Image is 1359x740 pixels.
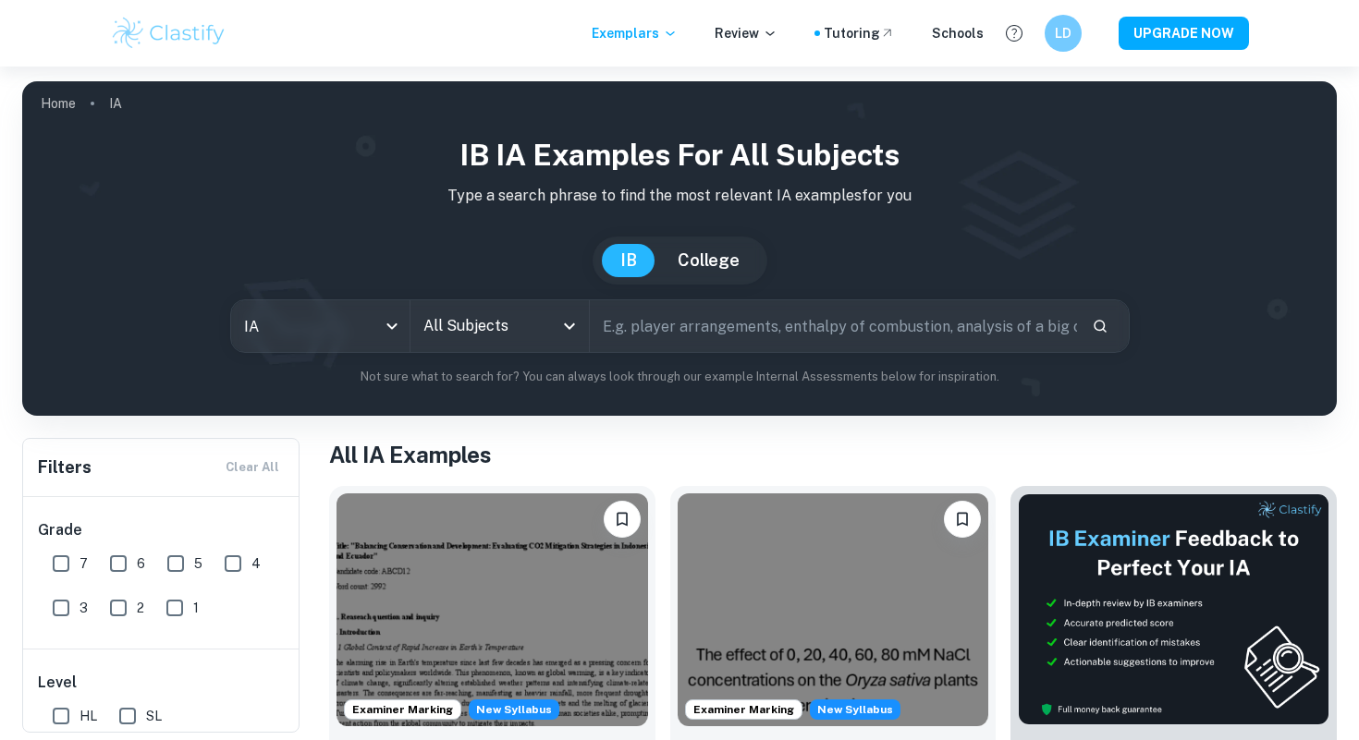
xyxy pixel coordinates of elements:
[80,706,97,726] span: HL
[110,15,227,52] img: Clastify logo
[137,598,144,618] span: 2
[602,244,655,277] button: IB
[659,244,758,277] button: College
[251,553,261,574] span: 4
[231,300,410,352] div: IA
[193,598,199,618] span: 1
[1084,310,1116,342] button: Search
[810,699,900,720] span: New Syllabus
[37,185,1322,207] p: Type a search phrase to find the most relevant IA examples for you
[37,368,1322,386] p: Not sure what to search for? You can always look through our example Internal Assessments below f...
[345,701,460,718] span: Examiner Marking
[604,501,641,538] button: Bookmark
[1045,15,1082,52] button: LD
[1053,23,1074,43] h6: LD
[22,81,1337,416] img: profile cover
[932,23,984,43] a: Schools
[469,699,559,720] span: New Syllabus
[80,553,88,574] span: 7
[686,701,802,718] span: Examiner Marking
[810,699,900,720] div: Starting from the May 2026 session, the ESS IA requirements have changed. We created this exempla...
[1018,493,1329,725] img: Thumbnail
[678,493,989,726] img: ESS IA example thumbnail: To what extent do diPerent NaCl concentr
[38,455,92,480] h6: Filters
[146,706,162,726] span: SL
[590,300,1077,352] input: E.g. player arrangements, enthalpy of combustion, analysis of a big city...
[109,93,122,114] p: IA
[137,553,145,574] span: 6
[998,18,1030,49] button: Help and Feedback
[944,501,981,538] button: Bookmark
[592,23,678,43] p: Exemplars
[37,133,1322,177] h1: IB IA examples for all subjects
[194,553,202,574] span: 5
[38,672,286,694] h6: Level
[1119,17,1249,50] button: UPGRADE NOW
[337,493,648,726] img: ESS IA example thumbnail: To what extent do CO2 emissions contribu
[469,699,559,720] div: Starting from the May 2026 session, the ESS IA requirements have changed. We created this exempla...
[80,598,88,618] span: 3
[824,23,895,43] a: Tutoring
[557,313,582,339] button: Open
[715,23,777,43] p: Review
[329,438,1337,471] h1: All IA Examples
[41,91,76,116] a: Home
[38,519,286,541] h6: Grade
